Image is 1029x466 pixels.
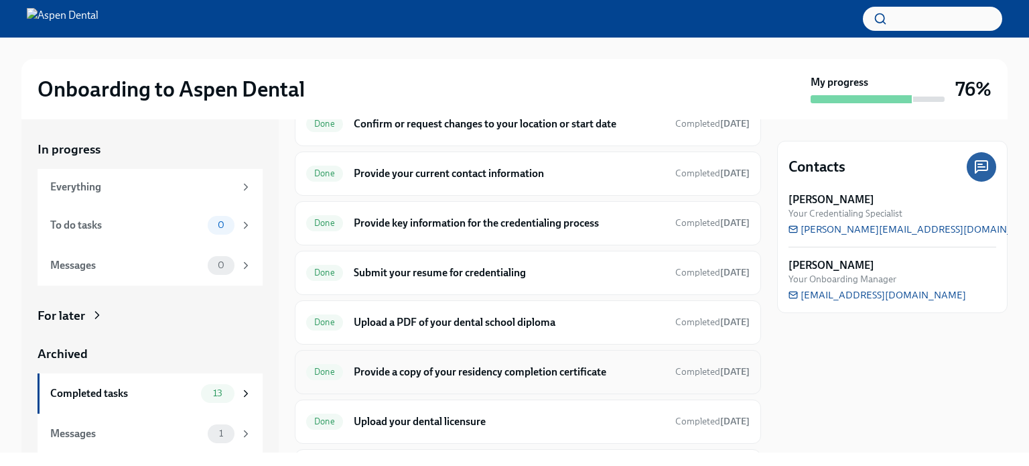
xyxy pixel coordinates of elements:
[205,388,230,398] span: 13
[38,76,305,103] h2: Onboarding to Aspen Dental
[720,416,750,427] strong: [DATE]
[306,213,750,234] a: DoneProvide key information for the credentialing processCompleted[DATE]
[675,118,750,129] span: Completed
[306,262,750,284] a: DoneSubmit your resume for credentialingCompleted[DATE]
[788,207,902,220] span: Your Credentialing Specialist
[306,367,343,377] span: Done
[306,163,750,184] a: DoneProvide your current contact informationCompleted[DATE]
[306,168,343,178] span: Done
[675,365,750,378] span: September 4th, 2025 15:03
[675,416,750,427] span: Completed
[306,411,750,432] a: DoneUpload your dental licensureCompleted[DATE]
[38,307,85,325] div: For later
[38,205,263,245] a: To do tasks0
[27,8,98,30] img: Aspen Dental
[354,414,665,429] h6: Upload your dental licensure
[210,220,232,230] span: 0
[720,366,750,377] strong: [DATE]
[38,245,263,286] a: Messages0
[354,266,665,280] h6: Submit your resume for credentialing
[50,426,202,441] div: Messages
[38,141,263,158] a: In progress
[306,119,343,129] span: Done
[306,312,750,333] a: DoneUpload a PDF of your dental school diplomaCompleted[DATE]
[675,267,750,278] span: Completed
[675,217,750,229] span: Completed
[788,273,896,286] span: Your Onboarding Manager
[720,267,750,278] strong: [DATE]
[788,157,845,177] h4: Contacts
[354,166,665,181] h6: Provide your current contact information
[675,217,750,229] span: September 4th, 2025 15:31
[306,268,343,278] span: Done
[675,316,750,328] span: Completed
[306,361,750,383] a: DoneProvide a copy of your residency completion certificateCompleted[DATE]
[306,218,343,228] span: Done
[354,216,665,231] h6: Provide key information for the credentialing process
[675,366,750,377] span: Completed
[720,217,750,229] strong: [DATE]
[211,428,231,439] span: 1
[675,266,750,279] span: September 4th, 2025 14:59
[38,345,263,363] a: Archived
[788,288,966,302] a: [EMAIL_ADDRESS][DOMAIN_NAME]
[38,307,263,325] a: For later
[720,316,750,328] strong: [DATE]
[38,373,263,414] a: Completed tasks13
[210,260,232,270] span: 0
[675,415,750,428] span: September 4th, 2025 15:08
[720,168,750,179] strong: [DATE]
[354,315,665,330] h6: Upload a PDF of your dental school diploma
[354,117,665,131] h6: Confirm or request changes to your location or start date
[675,167,750,180] span: September 4th, 2025 14:37
[720,118,750,129] strong: [DATE]
[306,317,343,327] span: Done
[811,75,868,90] strong: My progress
[306,113,750,135] a: DoneConfirm or request changes to your location or start dateCompleted[DATE]
[675,316,750,329] span: September 4th, 2025 15:03
[675,168,750,179] span: Completed
[50,180,234,194] div: Everything
[788,258,874,273] strong: [PERSON_NAME]
[38,169,263,205] a: Everything
[354,365,665,380] h6: Provide a copy of your residency completion certificate
[50,386,196,401] div: Completed tasks
[675,117,750,130] span: September 4th, 2025 15:19
[50,218,202,233] div: To do tasks
[306,416,343,426] span: Done
[50,258,202,273] div: Messages
[955,77,991,101] h3: 76%
[38,414,263,454] a: Messages1
[788,192,874,207] strong: [PERSON_NAME]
